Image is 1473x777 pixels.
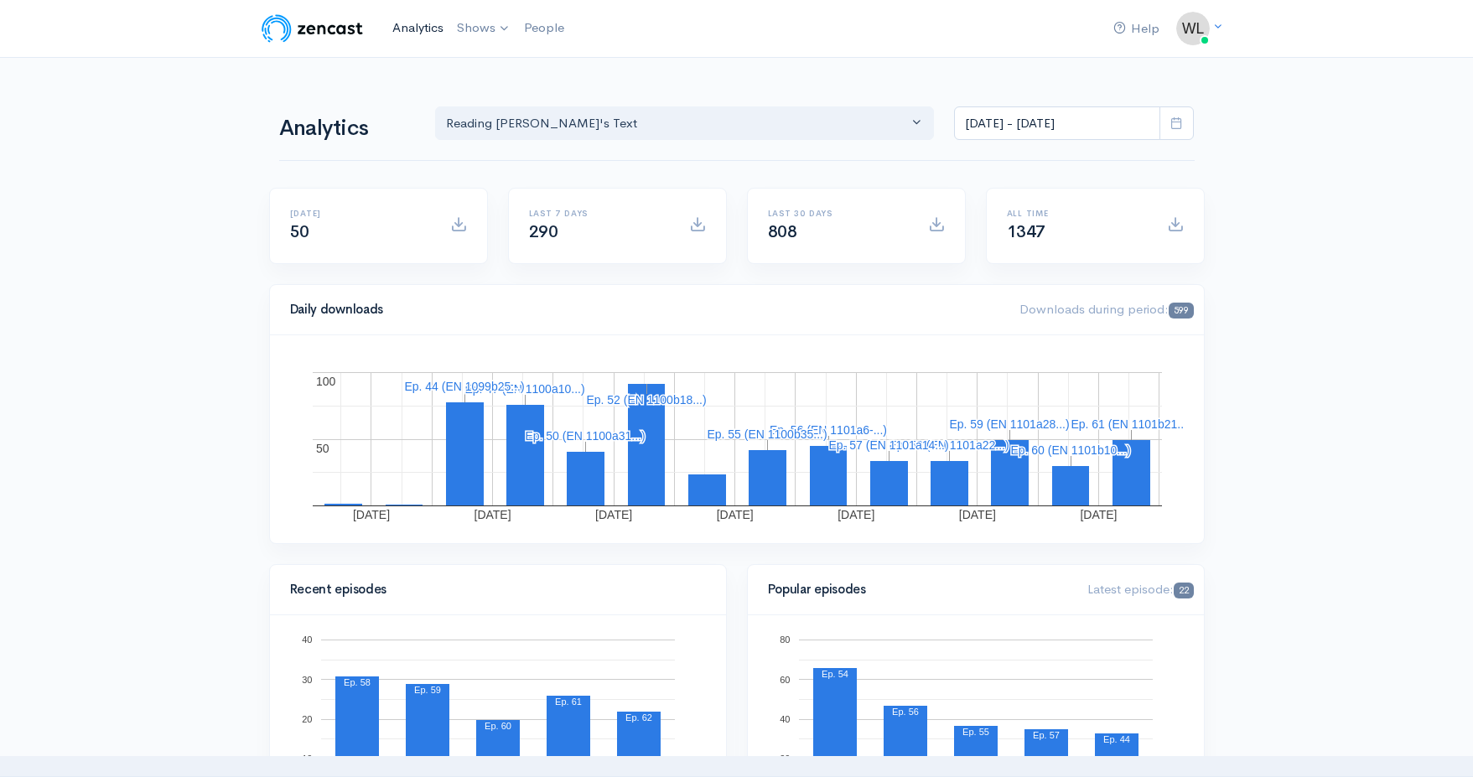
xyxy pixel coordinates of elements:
[464,382,584,396] text: Ep. 47 (EN 1100a10...)
[386,10,450,46] a: Analytics
[525,429,645,443] text: Ep. 50 (ΕΝ 1100a31...)
[529,221,558,242] span: 290
[316,442,329,455] text: 50
[780,674,790,684] text: 60
[1107,11,1166,47] a: Help
[290,303,1000,317] h4: Daily downloads
[707,427,827,441] text: Ep. 55 (EN 1100b35...)
[716,508,753,521] text: [DATE]
[404,380,524,393] text: Ep. 44 (EN 1099b25...)
[259,12,366,45] img: ZenCast Logo
[1010,443,1130,457] text: Ep. 60 (EN 1101b10...)
[450,10,517,47] a: Shows
[1080,508,1117,521] text: [DATE]
[1174,583,1193,598] span: 22
[1007,221,1045,242] span: 1347
[768,209,908,218] h6: Last 30 days
[352,508,389,521] text: [DATE]
[1087,581,1193,597] span: Latest episode:
[780,754,790,764] text: 20
[1071,417,1190,431] text: Ep. 61 (EN 1101b21...)
[555,697,582,707] text: Ep. 61
[828,438,948,452] text: Ep. 57 (EN 1101a14...)
[1033,730,1060,740] text: Ep. 57
[1169,303,1193,319] span: 599
[768,221,797,242] span: 808
[962,727,989,737] text: Ep. 55
[1176,12,1210,45] img: ...
[316,375,336,388] text: 100
[290,209,430,218] h6: [DATE]
[889,438,1009,452] text: Ep. 58 (EN 1101a22...)
[414,685,441,695] text: Ep. 59
[290,221,309,242] span: 50
[435,106,935,141] button: Reading Aristotle's Text
[290,355,1184,523] svg: A chart.
[344,677,371,687] text: Ep. 58
[949,417,1069,431] text: Ep. 59 (EN 1101a28...)
[302,754,312,764] text: 10
[1103,734,1130,744] text: Ep. 44
[1007,209,1147,218] h6: All time
[279,117,415,141] h1: Analytics
[780,635,790,645] text: 80
[586,393,706,407] text: Ep. 52 (EN 1100b18...)
[595,508,632,521] text: [DATE]
[954,106,1160,141] input: analytics date range selector
[446,114,909,133] div: Reading [PERSON_NAME]'s Text
[768,583,1068,597] h4: Popular episodes
[474,508,511,521] text: [DATE]
[529,209,669,218] h6: Last 7 days
[302,714,312,724] text: 20
[290,583,696,597] h4: Recent episodes
[302,635,312,645] text: 40
[625,712,652,723] text: Ep. 62
[838,508,874,521] text: [DATE]
[822,669,848,679] text: Ep. 54
[517,10,571,46] a: People
[302,674,312,684] text: 30
[780,714,790,724] text: 40
[485,721,511,731] text: Ep. 60
[769,423,886,437] text: Ep. 56 (EN 1101a6-...)
[1019,301,1193,317] span: Downloads during period:
[958,508,995,521] text: [DATE]
[892,707,919,717] text: Ep. 56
